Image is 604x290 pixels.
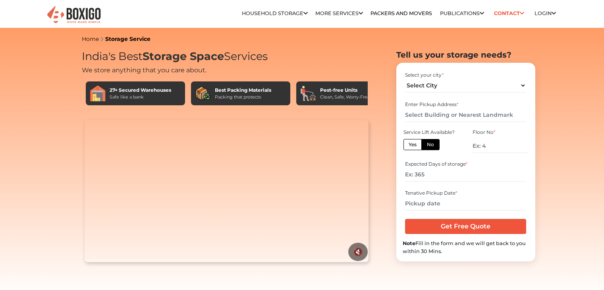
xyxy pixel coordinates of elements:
h2: Tell us your storage needs? [396,50,535,60]
img: Pest-free Units [300,85,316,101]
a: Packers and Movers [371,10,432,16]
span: Storage Space [143,50,224,63]
div: Select your city [405,72,526,79]
input: Select Building or Nearest Landmark [405,108,526,122]
div: Tenative Pickup Date [405,189,526,197]
a: More services [315,10,363,16]
div: Pest-free Units [320,87,370,94]
a: Publications [440,10,484,16]
div: 27+ Secured Warehouses [110,87,171,94]
a: Household Storage [242,10,308,16]
div: Packing that protects [215,94,271,101]
div: Clean, Safe, Worry-Free [320,94,370,101]
input: Pickup date [405,197,526,211]
label: No [421,139,440,150]
div: Service Lift Available? [403,129,458,136]
h1: India's Best Services [82,50,372,63]
div: Enter Pickup Address [405,101,526,108]
div: Safe like a bank [110,94,171,101]
button: 🔇 [348,243,368,261]
a: Home [82,35,99,43]
video: Your browser does not support the video tag. [85,120,369,262]
div: Floor No [473,129,527,136]
input: Ex: 4 [473,139,527,153]
input: Get Free Quote [405,219,526,234]
a: Login [535,10,556,16]
div: Expected Days of storage [405,160,526,168]
img: Boxigo [46,5,102,25]
div: Best Packing Materials [215,87,271,94]
img: Best Packing Materials [195,85,211,101]
span: We store anything that you care about. [82,66,206,74]
div: Fill in the form and we will get back to you within 30 Mins. [403,240,529,255]
input: Ex: 365 [405,168,526,182]
a: Contact [492,7,527,19]
img: 27+ Secured Warehouses [90,85,106,101]
label: Yes [403,139,422,150]
b: Note [403,240,415,246]
a: Storage Service [105,35,151,43]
